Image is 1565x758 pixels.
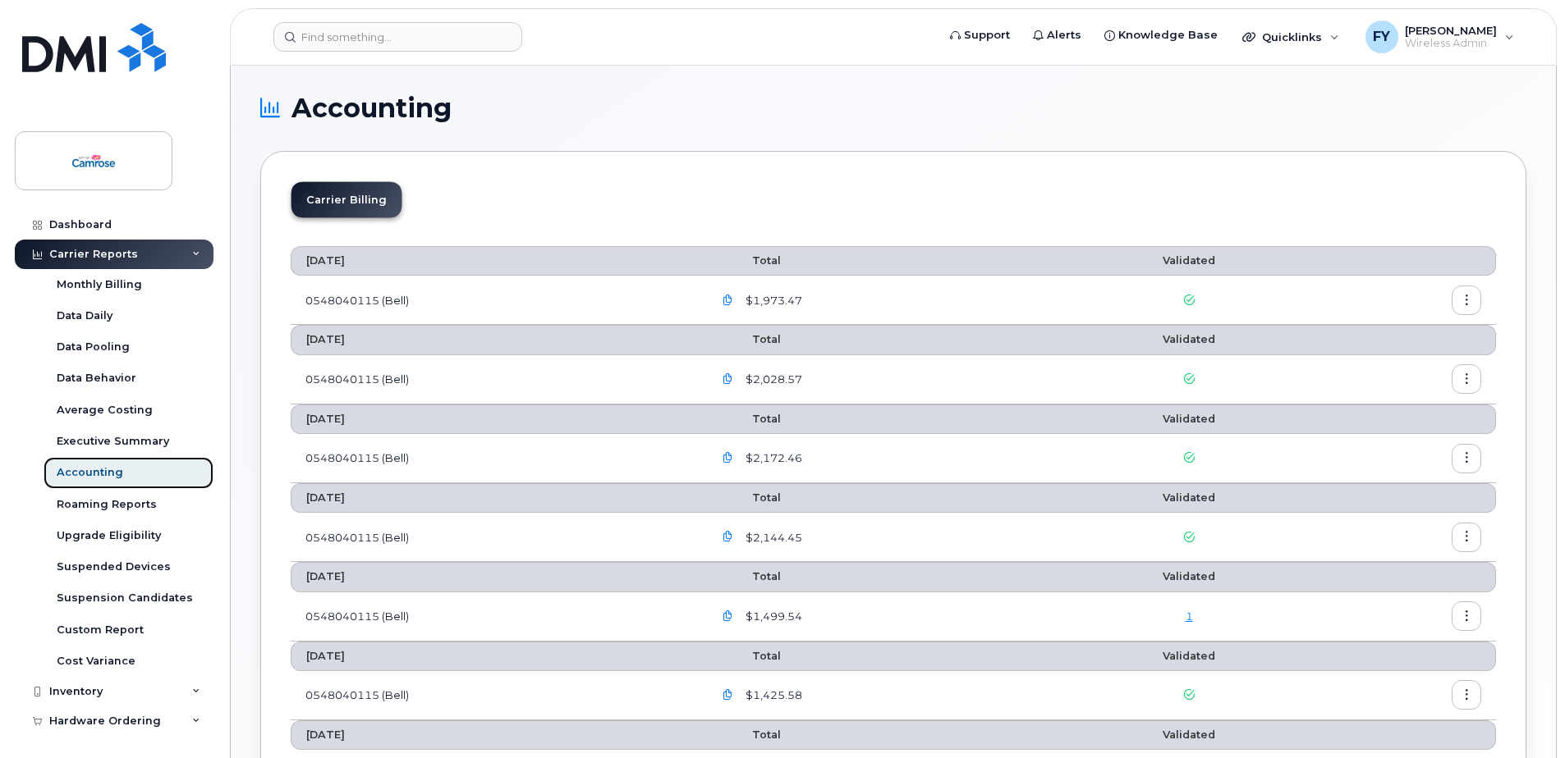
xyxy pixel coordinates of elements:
span: $2,144.45 [742,530,802,546]
span: Accounting [291,96,452,121]
span: Total [713,728,781,741]
span: Total [713,413,781,425]
th: Validated [1063,404,1315,434]
th: Validated [1063,642,1315,671]
span: $1,973.47 [742,293,802,308]
th: Validated [1063,246,1315,276]
span: Total [713,570,781,582]
th: [DATE] [291,246,698,276]
td: 0548040115 (Bell) [291,513,698,562]
td: 0548040115 (Bell) [291,434,698,483]
th: [DATE] [291,483,698,513]
th: [DATE] [291,562,698,591]
span: Total [713,254,781,267]
td: 0548040115 (Bell) [291,355,698,404]
td: 0548040115 (Bell) [291,592,698,642]
th: [DATE] [291,404,698,434]
span: $2,172.46 [742,450,802,466]
span: Total [713,650,781,662]
td: 0548040115 (Bell) [291,276,698,325]
th: Validated [1063,325,1315,354]
th: Validated [1063,483,1315,513]
span: Total [713,333,781,345]
th: [DATE] [291,642,698,671]
a: 1 [1186,610,1193,623]
span: Total [713,491,781,504]
th: [DATE] [291,325,698,354]
span: $1,499.54 [742,609,802,624]
span: $1,425.58 [742,687,802,703]
td: 0548040115 (Bell) [291,671,698,720]
th: Validated [1063,562,1315,591]
th: Validated [1063,720,1315,750]
span: $2,028.57 [742,372,802,387]
th: [DATE] [291,720,698,750]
